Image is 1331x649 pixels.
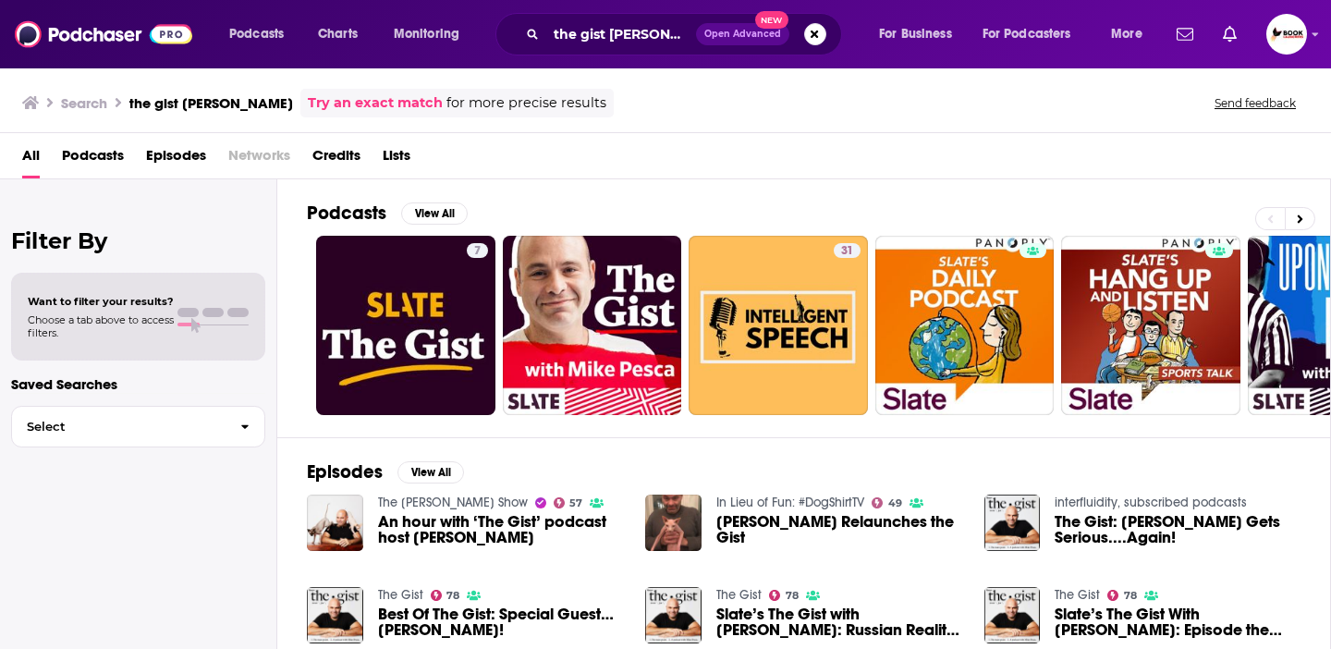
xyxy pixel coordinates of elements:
[307,587,363,643] img: Best Of The Gist: Special Guest…Mike Pesca!
[378,606,624,638] a: Best Of The Gist: Special Guest…Mike Pesca!
[216,19,308,49] button: open menu
[229,21,284,47] span: Podcasts
[381,19,483,49] button: open menu
[841,242,853,261] span: 31
[1055,514,1300,545] a: The Gist: Mike Pesca Gets Serious....Again!
[474,242,481,261] span: 7
[1055,495,1247,510] a: interfluidity, subscribed podcasts
[28,313,174,339] span: Choose a tab above to access filters.
[569,499,582,508] span: 57
[1055,587,1100,603] a: The Gist
[318,21,358,47] span: Charts
[307,460,464,484] a: EpisodesView All
[1209,95,1301,111] button: Send feedback
[62,141,124,178] a: Podcasts
[15,17,192,52] img: Podchaser - Follow, Share and Rate Podcasts
[307,202,468,225] a: PodcastsView All
[704,30,781,39] span: Open Advanced
[394,21,459,47] span: Monitoring
[554,497,583,508] a: 57
[446,592,459,600] span: 78
[716,514,962,545] a: Mike Pesca Relaunches the Gist
[28,295,174,308] span: Want to filter your results?
[446,92,606,114] span: for more precise results
[1111,21,1142,47] span: More
[1055,606,1300,638] a: Slate’s The Gist With Mike Pesca: Episode the First
[872,497,902,508] a: 49
[1055,606,1300,638] span: Slate’s The Gist With [PERSON_NAME]: Episode the First
[1266,14,1307,55] span: Logged in as BookLaunchers
[11,375,265,393] p: Saved Searches
[716,606,962,638] a: Slate’s The Gist with Mike Pesca: Russian Reality, Colonial Bestiality
[888,499,902,508] span: 49
[1055,514,1300,545] span: The Gist: [PERSON_NAME] Gets Serious....Again!
[716,514,962,545] span: [PERSON_NAME] Relaunches the Gist
[716,606,962,638] span: Slate’s The Gist with [PERSON_NAME]: Russian Reality, Colonial [MEDICAL_DATA]
[769,590,799,601] a: 78
[866,19,975,49] button: open menu
[1124,592,1137,600] span: 78
[378,514,624,545] span: An hour with ‘The Gist’ podcast host [PERSON_NAME]
[312,141,360,178] a: Credits
[306,19,369,49] a: Charts
[129,94,293,112] h3: the gist [PERSON_NAME]
[984,495,1041,551] img: The Gist: Mike Pesca Gets Serious....Again!
[308,92,443,114] a: Try an exact match
[1169,18,1201,50] a: Show notifications dropdown
[397,461,464,484] button: View All
[431,590,460,601] a: 78
[1107,590,1137,601] a: 78
[1266,14,1307,55] button: Show profile menu
[378,495,528,510] a: The Colin McEnroe Show
[983,21,1071,47] span: For Podcasters
[755,11,788,29] span: New
[645,587,702,643] img: Slate’s The Gist with Mike Pesca: Russian Reality, Colonial Bestiality
[11,227,265,254] h2: Filter By
[228,141,290,178] span: Networks
[716,495,864,510] a: In Lieu of Fun: #DogShirtTV
[146,141,206,178] a: Episodes
[378,514,624,545] a: An hour with ‘The Gist’ podcast host Mike Pesca
[22,141,40,178] a: All
[316,236,495,415] a: 7
[546,19,696,49] input: Search podcasts, credits, & more...
[716,587,762,603] a: The Gist
[11,406,265,447] button: Select
[307,460,383,484] h2: Episodes
[1266,14,1307,55] img: User Profile
[467,243,488,258] a: 7
[786,592,799,600] span: 78
[307,202,386,225] h2: Podcasts
[307,495,363,551] img: An hour with ‘The Gist’ podcast host Mike Pesca
[12,421,226,433] span: Select
[689,236,868,415] a: 31
[383,141,410,178] a: Lists
[984,587,1041,643] img: Slate’s The Gist With Mike Pesca: Episode the First
[401,202,468,225] button: View All
[645,495,702,551] img: Mike Pesca Relaunches the Gist
[971,19,1098,49] button: open menu
[1215,18,1244,50] a: Show notifications dropdown
[378,587,423,603] a: The Gist
[513,13,860,55] div: Search podcasts, credits, & more...
[378,606,624,638] span: Best Of The Gist: Special Guest…[PERSON_NAME]!
[879,21,952,47] span: For Business
[1098,19,1166,49] button: open menu
[834,243,861,258] a: 31
[61,94,107,112] h3: Search
[696,23,789,45] button: Open AdvancedNew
